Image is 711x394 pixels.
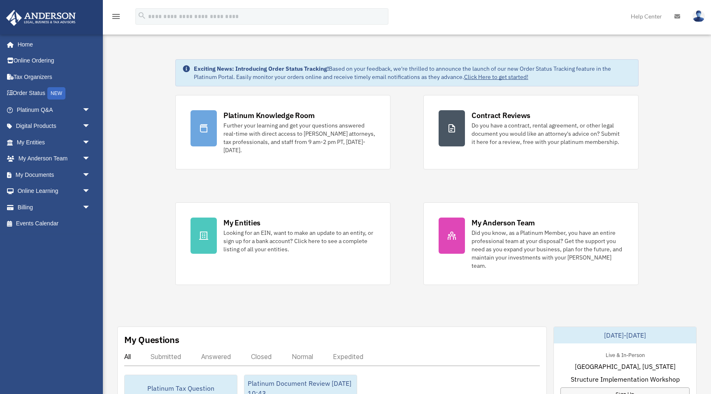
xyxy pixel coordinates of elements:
[223,121,375,154] div: Further your learning and get your questions answered real-time with direct access to [PERSON_NAM...
[292,352,313,361] div: Normal
[6,118,103,134] a: Digital Productsarrow_drop_down
[194,65,632,81] div: Based on your feedback, we're thrilled to announce the launch of our new Order Status Tracking fe...
[472,229,623,270] div: Did you know, as a Platinum Member, you have an entire professional team at your disposal? Get th...
[111,14,121,21] a: menu
[6,134,103,151] a: My Entitiesarrow_drop_down
[554,327,696,343] div: [DATE]-[DATE]
[423,202,639,285] a: My Anderson Team Did you know, as a Platinum Member, you have an entire professional team at your...
[575,362,676,371] span: [GEOGRAPHIC_DATA], [US_STATE]
[82,199,99,216] span: arrow_drop_down
[151,352,181,361] div: Submitted
[82,134,99,151] span: arrow_drop_down
[6,151,103,167] a: My Anderson Teamarrow_drop_down
[599,350,651,359] div: Live & In-Person
[223,110,315,121] div: Platinum Knowledge Room
[6,102,103,118] a: Platinum Q&Aarrow_drop_down
[6,36,99,53] a: Home
[251,352,272,361] div: Closed
[111,12,121,21] i: menu
[333,352,364,361] div: Expedited
[571,374,680,384] span: Structure Implementation Workshop
[472,218,535,228] div: My Anderson Team
[6,69,103,85] a: Tax Organizers
[692,10,705,22] img: User Pic
[82,167,99,183] span: arrow_drop_down
[194,65,329,72] strong: Exciting News: Introducing Order Status Tracking!
[6,53,103,69] a: Online Ordering
[124,352,131,361] div: All
[6,216,103,232] a: Events Calendar
[201,352,231,361] div: Answered
[82,102,99,118] span: arrow_drop_down
[82,183,99,200] span: arrow_drop_down
[47,87,65,100] div: NEW
[464,73,528,81] a: Click Here to get started!
[472,110,530,121] div: Contract Reviews
[223,218,260,228] div: My Entities
[4,10,78,26] img: Anderson Advisors Platinum Portal
[82,118,99,135] span: arrow_drop_down
[124,334,179,346] div: My Questions
[6,167,103,183] a: My Documentsarrow_drop_down
[82,151,99,167] span: arrow_drop_down
[472,121,623,146] div: Do you have a contract, rental agreement, or other legal document you would like an attorney's ad...
[6,85,103,102] a: Order StatusNEW
[423,95,639,169] a: Contract Reviews Do you have a contract, rental agreement, or other legal document you would like...
[175,202,390,285] a: My Entities Looking for an EIN, want to make an update to an entity, or sign up for a bank accoun...
[223,229,375,253] div: Looking for an EIN, want to make an update to an entity, or sign up for a bank account? Click her...
[137,11,146,20] i: search
[6,199,103,216] a: Billingarrow_drop_down
[175,95,390,169] a: Platinum Knowledge Room Further your learning and get your questions answered real-time with dire...
[6,183,103,199] a: Online Learningarrow_drop_down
